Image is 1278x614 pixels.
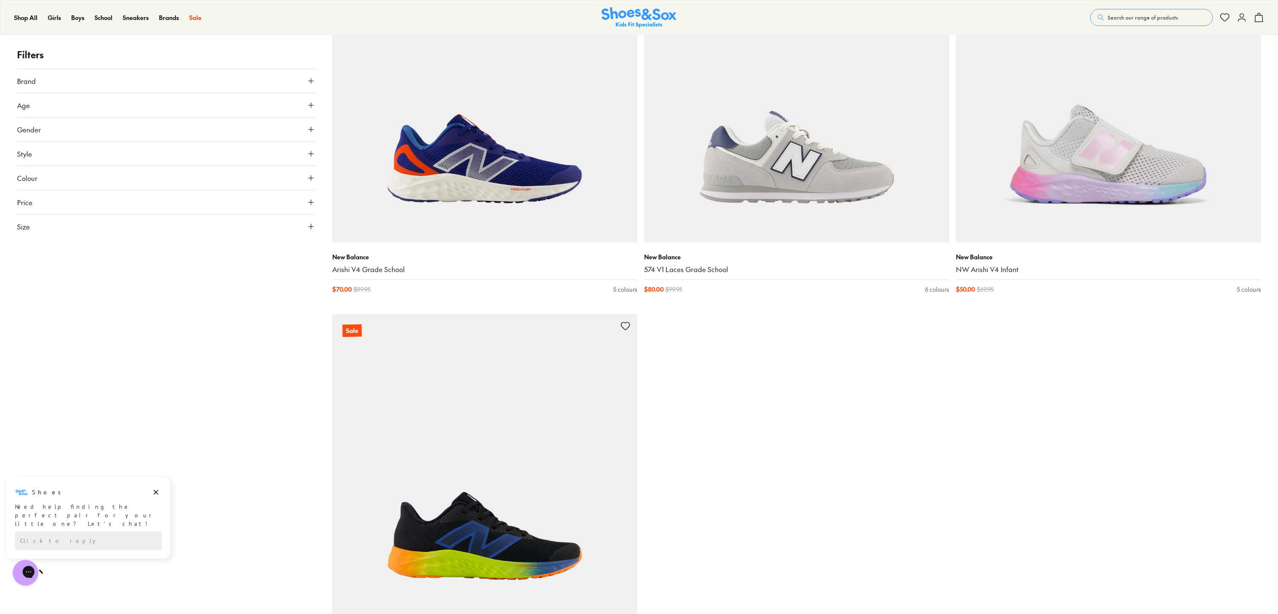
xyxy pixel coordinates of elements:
[17,76,36,86] span: Brand
[17,215,315,238] button: Size
[48,13,61,22] a: Girls
[644,252,949,261] p: New Balance
[956,285,975,294] span: $ 50.00
[17,142,315,166] button: Style
[956,265,1261,274] a: NW Arishi V4 Infant
[32,12,66,21] h3: Shoes
[14,13,37,22] a: Shop All
[602,7,676,28] a: Shoes & Sox
[15,27,162,52] div: Need help finding the perfect pair for your little one? Let’s chat!
[644,265,949,274] a: 574 V1 Laces Grade School
[15,56,162,75] div: Reply to the campaigns
[17,149,32,159] span: Style
[17,48,315,62] p: Filters
[17,124,41,135] span: Gender
[123,13,149,22] a: Sneakers
[9,557,43,588] iframe: Gorgias live chat messenger
[17,69,315,93] button: Brand
[159,13,179,22] a: Brands
[977,285,994,294] span: $ 69.95
[17,166,315,190] button: Colour
[6,10,170,52] div: Message from Shoes. Need help finding the perfect pair for your little one? Let’s chat!
[17,197,32,207] span: Price
[343,324,362,337] p: Sale
[6,1,170,83] div: Campaign message
[644,285,664,294] span: $ 80.00
[15,10,29,23] img: Shoes logo
[17,190,315,214] button: Price
[332,252,637,261] p: New Balance
[95,13,112,22] a: School
[602,7,676,28] img: SNS_Logo_Responsive.svg
[17,221,30,232] span: Size
[332,265,637,274] a: Arishi V4 Grade School
[150,11,162,23] button: Dismiss campaign
[332,285,352,294] span: $ 70.00
[189,13,201,22] a: Sale
[17,100,30,110] span: Age
[17,93,315,117] button: Age
[17,118,315,141] button: Gender
[956,252,1261,261] p: New Balance
[17,173,37,183] span: Colour
[1090,9,1213,26] button: Search our range of products
[1237,285,1261,294] div: 5 colours
[925,285,949,294] div: 6 colours
[613,285,637,294] div: 5 colours
[665,285,682,294] span: $ 99.95
[354,285,371,294] span: $ 89.95
[1108,14,1178,21] span: Search our range of products
[71,13,84,22] a: Boys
